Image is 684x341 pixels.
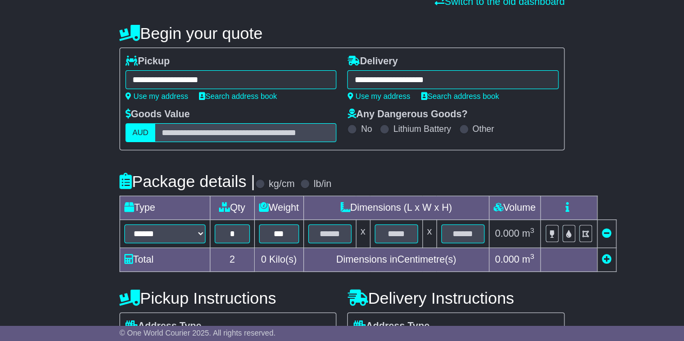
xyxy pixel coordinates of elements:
[210,248,254,272] td: 2
[347,109,467,121] label: Any Dangerous Goods?
[119,248,210,272] td: Total
[303,196,489,220] td: Dimensions (L x W x H)
[314,178,331,190] label: lb/in
[254,196,303,220] td: Weight
[495,228,519,239] span: 0.000
[421,92,499,101] a: Search address book
[210,196,254,220] td: Qty
[254,248,303,272] td: Kilo(s)
[119,24,565,42] h4: Begin your quote
[261,254,267,265] span: 0
[119,196,210,220] td: Type
[269,178,295,190] label: kg/cm
[602,228,612,239] a: Remove this item
[522,228,534,239] span: m
[495,254,519,265] span: 0.000
[393,124,451,134] label: Lithium Battery
[119,289,337,307] h4: Pickup Instructions
[119,329,276,337] span: © One World Courier 2025. All rights reserved.
[422,220,436,248] td: x
[522,254,534,265] span: m
[530,226,534,235] sup: 3
[125,56,170,68] label: Pickup
[361,124,371,134] label: No
[119,172,255,190] h4: Package details |
[489,196,540,220] td: Volume
[602,254,612,265] a: Add new item
[125,320,202,332] label: Address Type
[353,320,429,332] label: Address Type
[530,252,534,260] sup: 3
[347,56,397,68] label: Delivery
[347,92,410,101] a: Use my address
[356,220,370,248] td: x
[125,92,188,101] a: Use my address
[125,109,190,121] label: Goods Value
[473,124,494,134] label: Other
[125,123,156,142] label: AUD
[199,92,277,101] a: Search address book
[347,289,565,307] h4: Delivery Instructions
[303,248,489,272] td: Dimensions in Centimetre(s)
